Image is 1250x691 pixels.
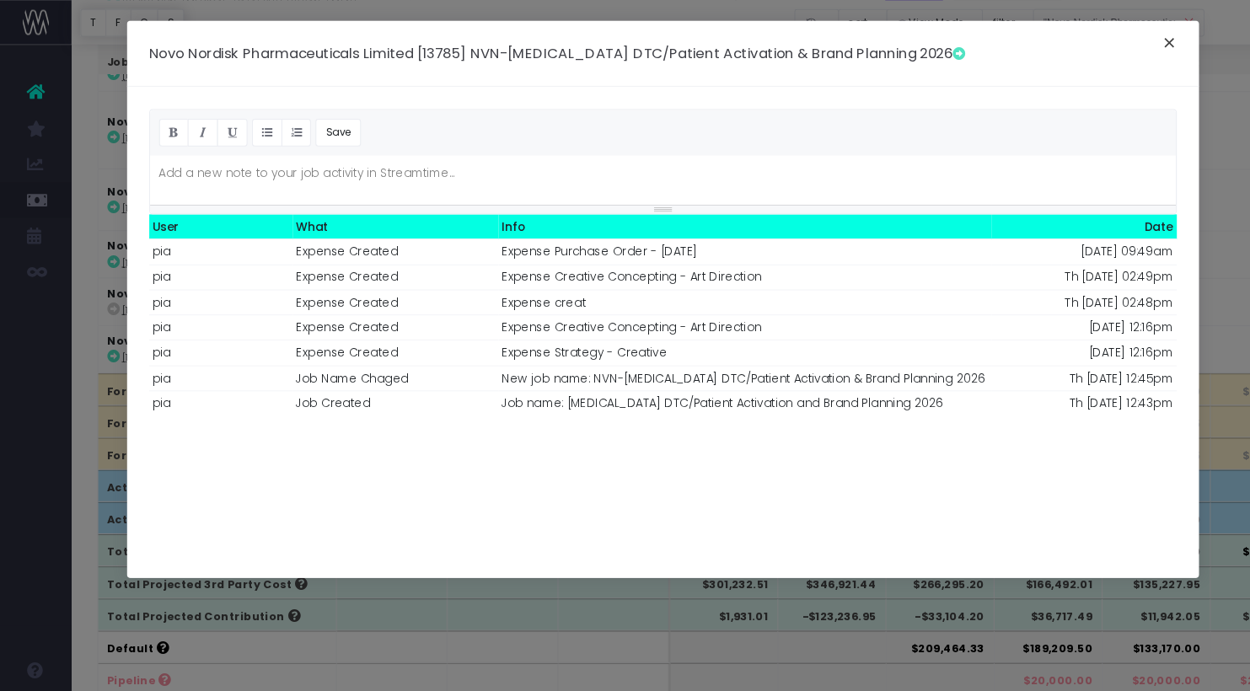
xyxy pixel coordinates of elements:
td: Th [DATE] 02:49pm [936,249,1110,273]
td: Expense creat [470,273,936,297]
td: pia [141,226,276,249]
td: [DATE] 09:49am [936,226,1110,249]
span: Novo Nordisk Pharmaceuticals Limited [141,40,390,60]
td: Th [DATE] 12:45pm [936,345,1110,368]
td: New job name: NVN-[MEDICAL_DATA] DTC/Patient Activation & Brand Planning 2026 [470,345,936,368]
td: Expense Created [276,249,470,273]
td: pia [141,345,276,368]
button: Save [298,112,341,138]
td: pia [141,297,276,321]
td: Expense Purchase Order - [DATE] [470,226,936,249]
td: Expense Creative Concepting - Art Direction [470,249,936,273]
td: Job Name Chaged [276,345,470,368]
td: Th [DATE] 02:48pm [936,273,1110,297]
div: Resize [142,194,1109,201]
td: Th [DATE] 12:43pm [936,368,1110,392]
td: pia [141,321,276,345]
th: Info [470,202,936,226]
td: Expense Created [276,226,470,249]
div: Add a new note to your job activity in Streamtime... [142,147,437,180]
td: Job Created [276,368,470,392]
td: pia [141,273,276,297]
button: Close [1086,29,1121,56]
td: pia [141,249,276,273]
th: What [276,202,470,226]
th: User [141,202,276,226]
span: [13785] NVN-[MEDICAL_DATA] DTC/Patient Activation & Brand Planning 2026 [394,40,910,60]
td: Expense Created [276,273,470,297]
td: Expense Creative Concepting - Art Direction [470,297,936,321]
td: Expense Created [276,297,470,321]
td: pia [141,368,276,392]
td: [DATE] 12:16pm [936,321,1110,345]
td: Expense Created [276,321,470,345]
td: Job name: [MEDICAL_DATA] DTC/Patient Activation and Brand Planning 2026 [470,368,936,392]
td: [DATE] 12:16pm [936,297,1110,321]
td: Expense Strategy - Creative [470,321,936,345]
th: Date [936,202,1110,226]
